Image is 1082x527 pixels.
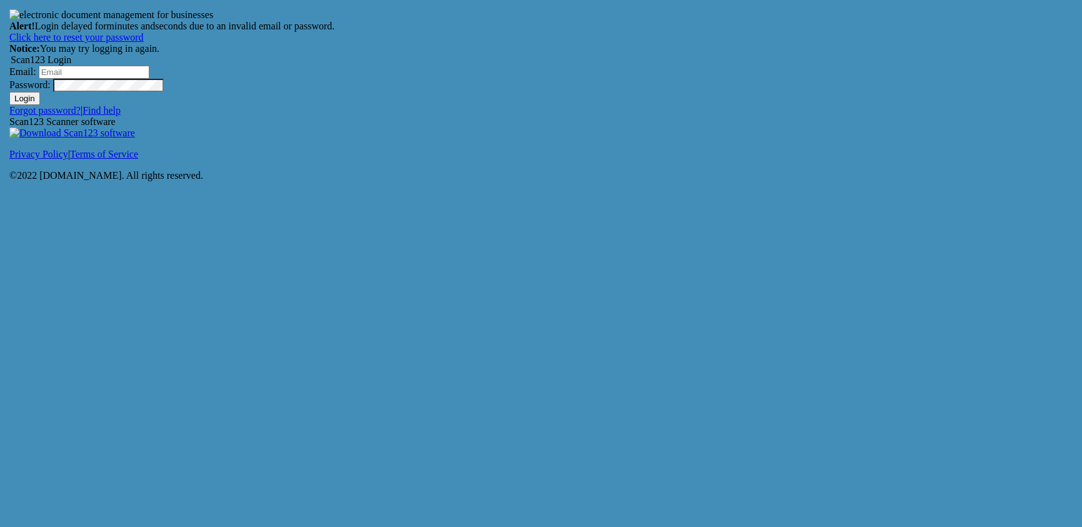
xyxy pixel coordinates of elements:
[9,105,81,116] a: Forgot password?
[9,170,1073,181] p: ©2022 [DOMAIN_NAME]. All rights reserved.
[9,128,135,139] img: Download Scan123 software
[9,149,1073,160] p: |
[9,149,68,159] a: Privacy Policy
[9,54,1073,66] legend: Scan123 Login
[9,79,51,90] label: Password:
[70,149,138,159] a: Terms of Service
[83,105,121,116] a: Find help
[9,9,213,21] img: electronic document management for businesses
[9,66,36,77] label: Email:
[9,32,144,43] a: Click here to reset your password
[9,43,40,54] strong: Notice:
[9,21,35,31] strong: Alert!
[9,116,1073,139] div: Scan123 Scanner software
[9,21,1073,43] div: Login delayed for minutes and seconds due to an invalid email or password.
[9,92,40,105] button: Login
[9,43,1073,54] div: You may try logging in again.
[9,105,1073,116] div: |
[39,66,149,79] input: Email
